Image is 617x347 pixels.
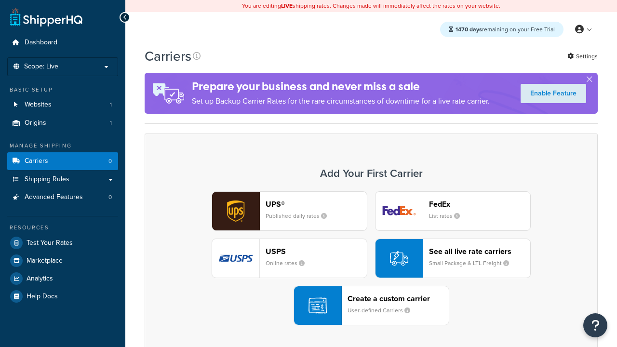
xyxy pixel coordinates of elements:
h3: Add Your First Carrier [155,168,588,179]
header: UPS® [266,200,367,209]
span: 0 [108,193,112,201]
li: Advanced Features [7,188,118,206]
small: List rates [429,212,468,220]
button: fedEx logoFedExList rates [375,191,531,231]
a: Advanced Features 0 [7,188,118,206]
small: User-defined Carriers [348,306,418,315]
a: Test Your Rates [7,234,118,252]
span: Dashboard [25,39,57,47]
div: Resources [7,224,118,232]
span: Shipping Rules [25,175,69,184]
span: Help Docs [27,293,58,301]
small: Small Package & LTL Freight [429,259,517,267]
button: Create a custom carrierUser-defined Carriers [294,286,449,325]
a: Settings [567,50,598,63]
span: Origins [25,119,46,127]
button: Open Resource Center [583,313,607,337]
button: ups logoUPS®Published daily rates [212,191,367,231]
a: Carriers 0 [7,152,118,170]
span: 1 [110,101,112,109]
div: remaining on your Free Trial [440,22,563,37]
span: 0 [108,157,112,165]
button: See all live rate carriersSmall Package & LTL Freight [375,239,531,278]
div: Manage Shipping [7,142,118,150]
a: Marketplace [7,252,118,269]
span: Marketplace [27,257,63,265]
li: Origins [7,114,118,132]
a: Dashboard [7,34,118,52]
strong: 1470 days [456,25,482,34]
p: Set up Backup Carrier Rates for the rare circumstances of downtime for a live rate carrier. [192,94,490,108]
div: Basic Setup [7,86,118,94]
small: Online rates [266,259,312,267]
span: 1 [110,119,112,127]
header: See all live rate carriers [429,247,530,256]
li: Carriers [7,152,118,170]
header: USPS [266,247,367,256]
small: Published daily rates [266,212,335,220]
b: LIVE [281,1,293,10]
a: Analytics [7,270,118,287]
header: FedEx [429,200,530,209]
img: usps logo [212,239,259,278]
img: ad-rules-rateshop-fe6ec290ccb7230408bd80ed9643f0289d75e0ffd9eb532fc0e269fcd187b520.png [145,73,192,114]
a: Websites 1 [7,96,118,114]
img: fedEx logo [376,192,423,230]
button: usps logoUSPSOnline rates [212,239,367,278]
a: ShipperHQ Home [10,7,82,27]
a: Origins 1 [7,114,118,132]
img: ups logo [212,192,259,230]
h1: Carriers [145,47,191,66]
span: Websites [25,101,52,109]
span: Advanced Features [25,193,83,201]
span: Test Your Rates [27,239,73,247]
h4: Prepare your business and never miss a sale [192,79,490,94]
a: Shipping Rules [7,171,118,188]
span: Analytics [27,275,53,283]
li: Websites [7,96,118,114]
header: Create a custom carrier [348,294,449,303]
span: Carriers [25,157,48,165]
a: Help Docs [7,288,118,305]
img: icon-carrier-custom-c93b8a24.svg [308,296,327,315]
img: icon-carrier-liverate-becf4550.svg [390,249,408,267]
a: Enable Feature [521,84,586,103]
span: Scope: Live [24,63,58,71]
